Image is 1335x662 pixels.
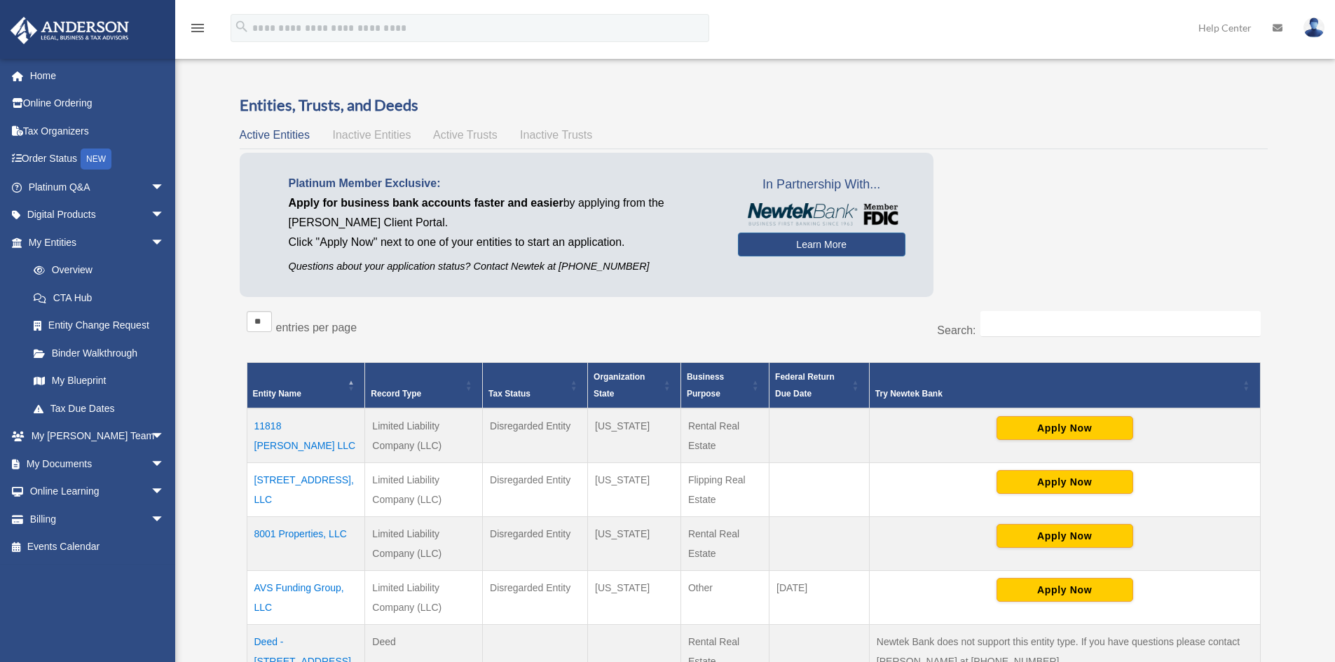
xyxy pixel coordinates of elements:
[365,408,483,463] td: Limited Liability Company (LLC)
[10,505,186,533] a: Billingarrow_drop_down
[289,197,563,209] span: Apply for business bank accounts faster and easier
[240,129,310,141] span: Active Entities
[588,571,681,625] td: [US_STATE]
[189,25,206,36] a: menu
[588,463,681,517] td: [US_STATE]
[151,173,179,202] span: arrow_drop_down
[151,505,179,534] span: arrow_drop_down
[20,256,172,284] a: Overview
[289,174,717,193] p: Platinum Member Exclusive:
[234,19,249,34] i: search
[20,339,179,367] a: Binder Walkthrough
[738,174,905,196] span: In Partnership With...
[10,450,186,478] a: My Documentsarrow_drop_down
[483,363,588,409] th: Tax Status: Activate to sort
[332,129,411,141] span: Inactive Entities
[680,408,769,463] td: Rental Real Estate
[483,408,588,463] td: Disregarded Entity
[875,385,1239,402] div: Try Newtek Bank
[20,394,179,422] a: Tax Due Dates
[10,62,186,90] a: Home
[483,517,588,571] td: Disregarded Entity
[594,372,645,399] span: Organization State
[240,95,1268,116] h3: Entities, Trusts, and Deeds
[247,363,365,409] th: Entity Name: Activate to invert sorting
[289,193,717,233] p: by applying from the [PERSON_NAME] Client Portal.
[680,463,769,517] td: Flipping Real Estate
[680,571,769,625] td: Other
[997,470,1133,494] button: Apply Now
[680,517,769,571] td: Rental Real Estate
[371,389,421,399] span: Record Type
[247,408,365,463] td: 11818 [PERSON_NAME] LLC
[276,322,357,333] label: entries per page
[365,517,483,571] td: Limited Liability Company (LLC)
[687,372,724,399] span: Business Purpose
[365,463,483,517] td: Limited Liability Company (LLC)
[588,517,681,571] td: [US_STATE]
[433,129,498,141] span: Active Trusts
[247,517,365,571] td: 8001 Properties, LLC
[6,17,133,44] img: Anderson Advisors Platinum Portal
[289,258,717,275] p: Questions about your application status? Contact Newtek at [PHONE_NUMBER]
[151,450,179,478] span: arrow_drop_down
[10,533,186,561] a: Events Calendar
[247,571,365,625] td: AVS Funding Group, LLC
[10,117,186,145] a: Tax Organizers
[997,578,1133,602] button: Apply Now
[365,363,483,409] th: Record Type: Activate to sort
[680,363,769,409] th: Business Purpose: Activate to sort
[937,324,975,336] label: Search:
[10,173,186,201] a: Platinum Q&Aarrow_drop_down
[20,312,179,340] a: Entity Change Request
[769,363,870,409] th: Federal Return Due Date: Activate to sort
[869,363,1260,409] th: Try Newtek Bank : Activate to sort
[81,149,111,170] div: NEW
[769,571,870,625] td: [DATE]
[483,571,588,625] td: Disregarded Entity
[151,478,179,506] span: arrow_drop_down
[10,422,186,450] a: My [PERSON_NAME] Teamarrow_drop_down
[247,463,365,517] td: [STREET_ADDRESS], LLC
[483,463,588,517] td: Disregarded Entity
[189,20,206,36] i: menu
[253,389,301,399] span: Entity Name
[775,372,835,399] span: Federal Return Due Date
[151,422,179,451] span: arrow_drop_down
[738,233,905,256] a: Learn More
[10,228,179,256] a: My Entitiesarrow_drop_down
[289,233,717,252] p: Click "Apply Now" next to one of your entities to start an application.
[20,367,179,395] a: My Blueprint
[151,228,179,257] span: arrow_drop_down
[1303,18,1324,38] img: User Pic
[151,201,179,230] span: arrow_drop_down
[10,145,186,174] a: Order StatusNEW
[10,478,186,506] a: Online Learningarrow_drop_down
[588,408,681,463] td: [US_STATE]
[997,416,1133,440] button: Apply Now
[365,571,483,625] td: Limited Liability Company (LLC)
[588,363,681,409] th: Organization State: Activate to sort
[488,389,530,399] span: Tax Status
[10,201,186,229] a: Digital Productsarrow_drop_down
[520,129,592,141] span: Inactive Trusts
[745,203,898,226] img: NewtekBankLogoSM.png
[20,284,179,312] a: CTA Hub
[10,90,186,118] a: Online Ordering
[997,524,1133,548] button: Apply Now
